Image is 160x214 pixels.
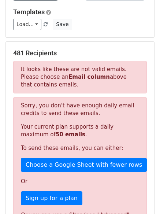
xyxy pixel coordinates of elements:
button: Save [53,19,72,30]
strong: 50 emails [56,131,85,138]
p: Or [21,178,139,185]
a: Sign up for a plan [21,191,82,205]
strong: Email column [68,74,110,80]
p: It looks like these are not valid emails. Please choose an above that contains emails. [13,61,147,93]
p: To send these emails, you can either: [21,144,139,152]
iframe: Chat Widget [123,179,160,214]
p: Your current plan supports a daily maximum of . [21,123,139,139]
a: Templates [13,8,45,16]
a: Load... [13,19,41,30]
a: Choose a Google Sheet with fewer rows [21,158,147,172]
h5: 481 Recipients [13,49,147,57]
p: Sorry, you don't have enough daily email credits to send these emails. [21,102,139,117]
